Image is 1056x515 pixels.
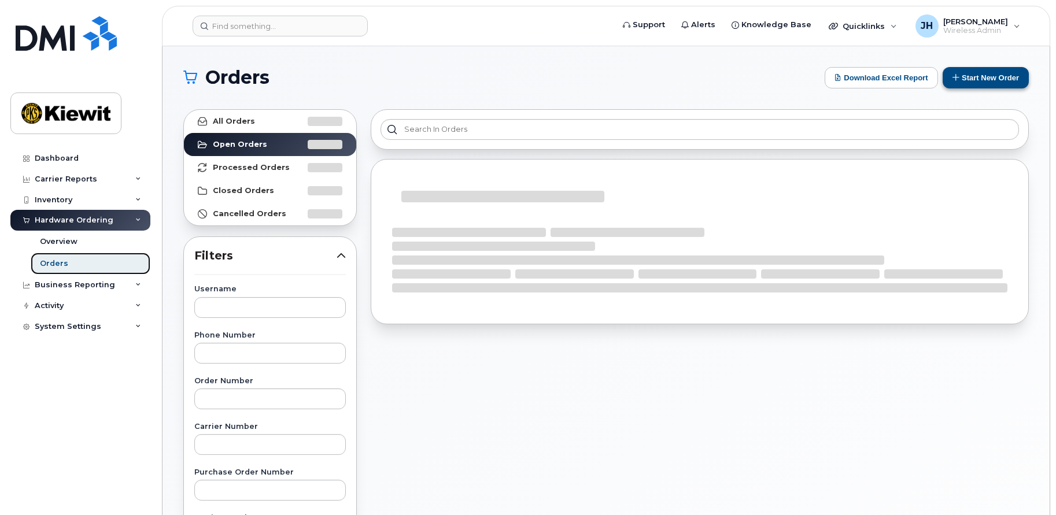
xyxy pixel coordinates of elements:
label: Order Number [194,377,346,385]
a: Closed Orders [184,179,356,202]
strong: Processed Orders [213,163,290,172]
input: Search in orders [381,119,1019,140]
button: Start New Order [943,67,1029,88]
span: Filters [194,247,337,264]
iframe: Messenger Launcher [1006,465,1047,506]
a: Open Orders [184,133,356,156]
label: Purchase Order Number [194,469,346,476]
a: All Orders [184,110,356,133]
label: Username [194,286,346,293]
label: Phone Number [194,332,346,339]
span: Orders [205,69,269,86]
strong: Closed Orders [213,186,274,195]
a: Processed Orders [184,156,356,179]
strong: Open Orders [213,140,267,149]
button: Download Excel Report [825,67,938,88]
strong: Cancelled Orders [213,209,286,218]
strong: All Orders [213,117,255,126]
a: Cancelled Orders [184,202,356,225]
label: Carrier Number [194,423,346,431]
